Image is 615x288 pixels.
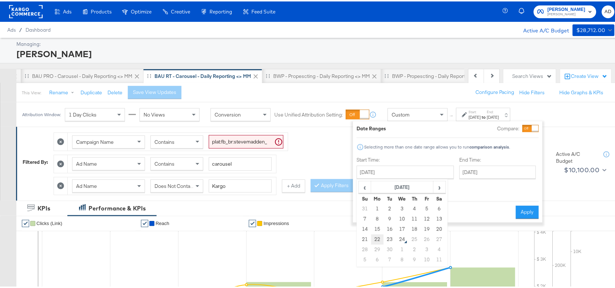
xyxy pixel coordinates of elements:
td: 2 [384,202,396,213]
th: We [396,192,408,202]
td: 5 [421,202,433,213]
span: ‹ [359,180,371,191]
a: Dashboard [26,25,51,31]
td: 9 [408,253,421,264]
span: Custom [392,110,410,117]
div: [PERSON_NAME] [16,46,613,59]
label: End: [487,108,499,113]
div: $10,100.00 [564,163,600,174]
td: 18 [408,223,421,233]
td: 3 [421,243,433,253]
label: Start: [469,108,481,113]
span: Creative [171,7,190,13]
span: Ad Name [76,181,97,188]
span: Reach [156,219,169,225]
td: 23 [384,233,396,243]
div: Create View [571,71,608,79]
td: 10 [421,253,433,264]
span: Clicks (Link) [36,219,62,225]
th: [DATE] [371,180,434,192]
button: Hide Filters [520,88,545,95]
span: Campaign Name [76,137,114,144]
a: ✔ [249,218,256,226]
div: KPIs [38,203,50,211]
input: Enter a search term [209,178,272,192]
label: Use Unified Attribution Setting: [274,110,343,117]
input: Enter a search term [209,156,272,169]
span: › [434,180,445,191]
span: Feed Suite [251,7,275,13]
input: Enter a search term [209,134,283,147]
th: Fr [421,192,433,202]
button: [PERSON_NAME][PERSON_NAME] [534,4,596,17]
div: Drag to reorder tab [385,72,389,76]
span: Ads [63,7,71,13]
button: $28,712.00 [573,23,615,35]
td: 27 [433,233,446,243]
div: $28,712.00 [576,24,606,33]
div: [DATE] [487,113,499,119]
td: 3 [396,202,408,213]
td: 28 [359,243,371,253]
div: BWP - Propescting - Daily Reporting<>MM(not kargo) [392,71,512,78]
td: 1 [396,243,408,253]
div: Filtered By: [23,157,48,164]
button: Configure Pacing [471,84,520,98]
td: 11 [433,253,446,264]
label: Compare: [497,124,520,131]
span: Optimize [131,7,152,13]
div: This View: [22,88,41,94]
td: 5 [359,253,371,264]
span: Contains [154,137,175,144]
span: Does Not Contain [154,181,194,188]
td: 22 [371,233,384,243]
span: Products [91,7,111,13]
div: Active A/C Budget [556,149,596,163]
th: Sa [433,192,446,202]
div: Drag to reorder tab [147,72,151,76]
td: 11 [408,213,421,223]
span: No Views [144,110,165,117]
td: 14 [359,223,371,233]
td: 10 [396,213,408,223]
td: 15 [371,223,384,233]
div: BAU RT - Carousel - Daily Reporting <> MM [154,71,251,78]
td: 25 [408,233,421,243]
button: Hide Graphs & KPIs [560,88,604,95]
span: Ads [7,25,16,31]
td: 16 [384,223,396,233]
div: Attribution Window: [22,111,61,116]
span: AD [605,6,612,15]
span: Contains [154,159,175,166]
label: Start Time: [357,155,454,162]
td: 6 [433,202,446,213]
span: [PERSON_NAME] [548,4,585,12]
button: + Add [282,178,305,191]
div: Search Views [513,71,552,78]
th: Mo [371,192,384,202]
label: End Time: [459,155,539,162]
td: 8 [371,213,384,223]
span: 1 Day Clicks [69,110,97,117]
button: $10,100.00 [561,163,608,174]
span: / [16,25,26,31]
div: Drag to reorder tab [266,72,270,76]
th: Tu [384,192,396,202]
div: Selecting more than one date range allows you to run . [364,143,510,148]
span: ↑ [448,113,455,116]
div: Performance & KPIs [89,203,146,211]
button: Rename [44,85,82,98]
div: BWP - Propescting - Daily Reporting <> MM [273,71,370,78]
span: [PERSON_NAME] [548,10,585,16]
th: Th [408,192,421,202]
button: Duplicate [81,88,102,95]
td: 30 [384,243,396,253]
td: 6 [371,253,384,264]
td: 24 [396,233,408,243]
td: 31 [359,202,371,213]
div: Managing: [16,39,613,46]
strong: to [481,113,487,118]
td: 4 [433,243,446,253]
th: Su [359,192,371,202]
